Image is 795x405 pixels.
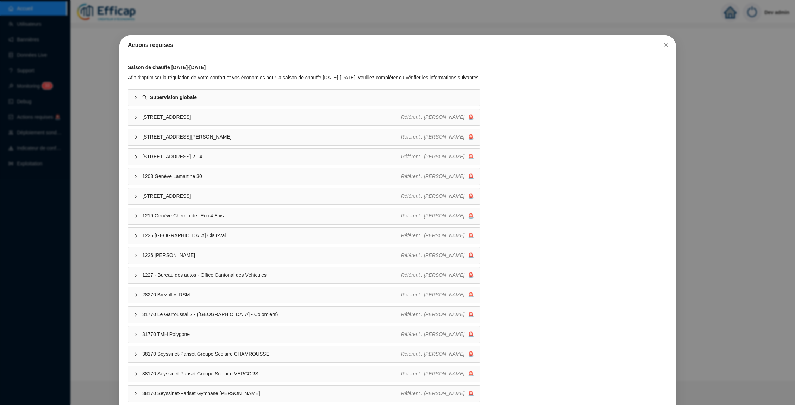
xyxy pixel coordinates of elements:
[128,326,480,343] div: 31770 TMH PolygoneRéférent : [PERSON_NAME]🚨
[134,332,138,337] span: collapsed
[401,173,464,179] span: Référent : [PERSON_NAME]
[128,228,480,244] div: 1226 [GEOGRAPHIC_DATA] Clair-ValRéférent : [PERSON_NAME]🚨
[128,287,480,303] div: 28270 Brezolles RSMRéférent : [PERSON_NAME]🚨
[142,153,401,160] span: [STREET_ADDRESS] 2 - 4
[134,96,138,100] span: collapsed
[128,267,480,283] div: 1227 - Bureau des autos - Office Cantonal des VéhiculesRéférent : [PERSON_NAME]🚨
[128,346,480,362] div: 38170 Seyssinet-Pariset Groupe Scolaire CHAMROUSSERéférent : [PERSON_NAME]🚨
[142,95,147,100] span: search
[142,350,401,358] span: 38170 Seyssinet-Pariset Groupe Scolaire CHAMROUSSE
[134,392,138,396] span: collapsed
[401,371,464,376] span: Référent : [PERSON_NAME]
[128,168,480,185] div: 1203 Genève Lamartine 30Référent : [PERSON_NAME]🚨
[128,129,480,145] div: [STREET_ADDRESS][PERSON_NAME]Référent : [PERSON_NAME]🚨
[401,193,464,199] span: Référent : [PERSON_NAME]
[401,232,474,239] div: 🚨
[142,173,401,180] span: 1203 Genève Lamartine 30
[401,311,474,318] div: 🚨
[401,134,464,140] span: Référent : [PERSON_NAME]
[128,41,668,49] div: Actions requises
[134,135,138,139] span: collapsed
[401,252,474,259] div: 🚨
[128,386,480,402] div: 38170 Seyssinet-Pariset Gymnase [PERSON_NAME]Référent : [PERSON_NAME]🚨
[401,292,464,297] span: Référent : [PERSON_NAME]
[142,370,401,378] span: 38170 Seyssinet-Pariset Groupe Scolaire VERCORS
[134,273,138,277] span: collapsed
[142,390,401,397] span: 38170 Seyssinet-Pariset Gymnase [PERSON_NAME]
[134,155,138,159] span: collapsed
[660,42,671,48] span: Fermer
[401,192,474,200] div: 🚨
[134,174,138,179] span: collapsed
[401,350,474,358] div: 🚨
[128,208,480,224] div: 1219 Genève Chemin de l'Ecu 4-8bisRéférent : [PERSON_NAME]🚨
[401,351,464,357] span: Référent : [PERSON_NAME]
[401,271,474,279] div: 🚨
[401,133,474,141] div: 🚨
[128,307,480,323] div: 31770 Le Garroussal 2 - ([GEOGRAPHIC_DATA] - Colomiers)Référent : [PERSON_NAME]🚨
[142,232,401,239] span: 1226 [GEOGRAPHIC_DATA] Clair-Val
[150,94,197,100] strong: Supervision globale
[142,331,401,338] span: 31770 TMH Polygone
[134,293,138,297] span: collapsed
[401,252,464,258] span: Référent : [PERSON_NAME]
[401,331,464,337] span: Référent : [PERSON_NAME]
[134,234,138,238] span: collapsed
[401,154,464,159] span: Référent : [PERSON_NAME]
[401,370,474,378] div: 🚨
[134,253,138,258] span: collapsed
[401,331,474,338] div: 🚨
[134,214,138,218] span: collapsed
[663,42,669,48] span: close
[401,291,474,299] div: 🚨
[401,272,464,278] span: Référent : [PERSON_NAME]
[142,212,401,220] span: 1219 Genève Chemin de l'Ecu 4-8bis
[128,366,480,382] div: 38170 Seyssinet-Pariset Groupe Scolaire VERCORSRéférent : [PERSON_NAME]🚨
[401,153,474,160] div: 🚨
[142,311,401,318] span: 31770 Le Garroussal 2 - ([GEOGRAPHIC_DATA] - Colomiers)
[142,133,401,141] span: [STREET_ADDRESS][PERSON_NAME]
[142,113,401,121] span: [STREET_ADDRESS]
[401,113,474,121] div: 🚨
[134,352,138,356] span: collapsed
[401,390,474,397] div: 🚨
[128,247,480,264] div: 1226 [PERSON_NAME]Référent : [PERSON_NAME]🚨
[142,271,401,279] span: 1227 - Bureau des autos - Office Cantonal des Véhicules
[401,212,474,220] div: 🚨
[401,312,464,317] span: Référent : [PERSON_NAME]
[134,194,138,198] span: collapsed
[401,213,464,219] span: Référent : [PERSON_NAME]
[134,372,138,376] span: collapsed
[134,313,138,317] span: collapsed
[128,149,480,165] div: [STREET_ADDRESS] 2 - 4Référent : [PERSON_NAME]🚨
[660,39,671,51] button: Close
[142,291,401,299] span: 28270 Brezolles RSM
[401,114,464,120] span: Référent : [PERSON_NAME]
[128,90,480,106] div: Supervision globale
[128,65,206,70] strong: Saison de chauffe [DATE]-[DATE]
[401,391,464,396] span: Référent : [PERSON_NAME]
[128,109,480,125] div: [STREET_ADDRESS]Référent : [PERSON_NAME]🚨
[128,188,480,204] div: [STREET_ADDRESS]Référent : [PERSON_NAME]🚨
[142,252,401,259] span: 1226 [PERSON_NAME]
[128,74,480,81] div: Afin d'optimiser la régulation de votre confort et vos économies pour la saison de chauffe [DATE]...
[142,192,401,200] span: [STREET_ADDRESS]
[401,233,464,238] span: Référent : [PERSON_NAME]
[134,115,138,119] span: collapsed
[401,173,474,180] div: 🚨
